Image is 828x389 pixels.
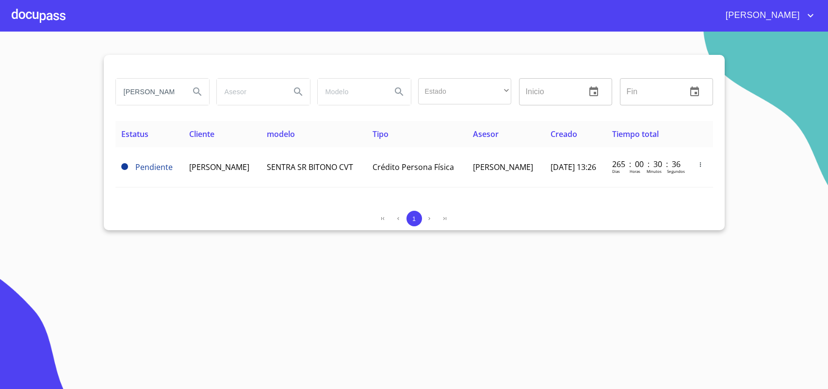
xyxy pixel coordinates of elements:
span: Creado [551,129,577,139]
p: Dias [612,169,620,174]
button: Search [287,80,310,103]
span: [PERSON_NAME] [718,8,805,23]
span: Tipo [373,129,389,139]
span: SENTRA SR BITONO CVT [267,162,353,172]
span: Pendiente [135,162,173,172]
span: 1 [412,215,416,222]
input: search [318,79,384,105]
span: modelo [267,129,295,139]
div: ​ [418,78,511,104]
span: Asesor [473,129,499,139]
button: Search [186,80,209,103]
button: account of current user [718,8,816,23]
input: search [116,79,182,105]
span: [PERSON_NAME] [189,162,249,172]
span: Tiempo total [612,129,659,139]
span: [PERSON_NAME] [473,162,533,172]
p: Minutos [647,169,662,174]
p: Segundos [667,169,685,174]
p: 265 : 00 : 30 : 36 [612,159,678,169]
button: 1 [406,211,422,226]
button: Search [388,80,411,103]
span: Crédito Persona Física [373,162,454,172]
span: Pendiente [121,163,128,170]
p: Horas [630,169,640,174]
span: Estatus [121,129,148,139]
span: [DATE] 13:26 [551,162,596,172]
span: Cliente [189,129,214,139]
input: search [217,79,283,105]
